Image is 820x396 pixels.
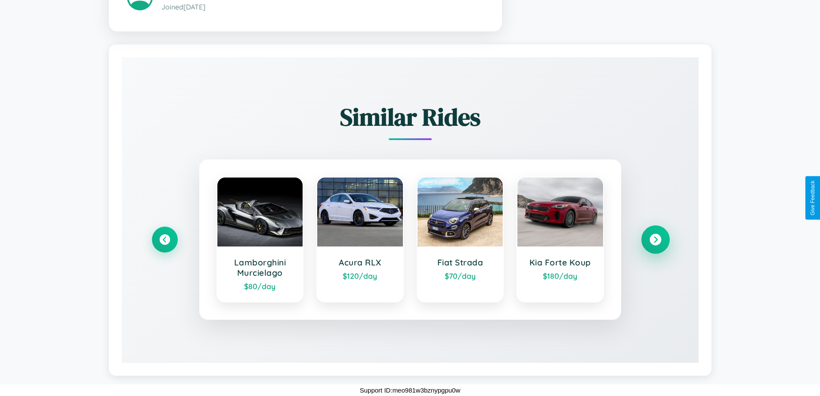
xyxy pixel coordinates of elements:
[326,271,394,281] div: $ 120 /day
[426,257,495,268] h3: Fiat Strada
[226,281,294,291] div: $ 80 /day
[217,177,304,302] a: Lamborghini Murcielago$80/day
[152,100,668,134] h2: Similar Rides
[360,384,461,396] p: Support ID: meo981w3bznypgpu0w
[226,257,294,278] h3: Lamborghini Murcielago
[810,181,816,215] div: Give Feedback
[417,177,504,302] a: Fiat Strada$70/day
[526,271,594,281] div: $ 180 /day
[326,257,394,268] h3: Acura RLX
[517,177,604,302] a: Kia Forte Koup$180/day
[316,177,404,302] a: Acura RLX$120/day
[426,271,495,281] div: $ 70 /day
[526,257,594,268] h3: Kia Forte Koup
[161,1,484,13] p: Joined [DATE]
